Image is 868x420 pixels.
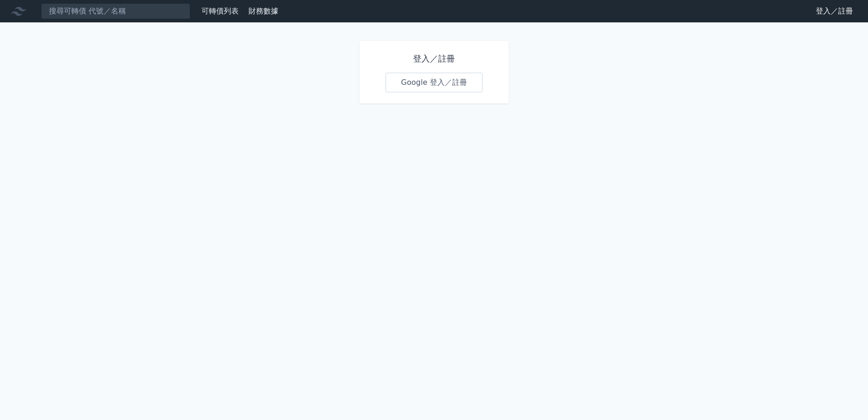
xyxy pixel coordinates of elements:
a: 可轉債列表 [201,7,239,15]
h1: 登入／註冊 [386,52,482,65]
a: Google 登入／註冊 [386,73,482,92]
a: 登入／註冊 [808,4,861,19]
input: 搜尋可轉債 代號／名稱 [41,3,190,19]
a: 財務數據 [248,7,278,15]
